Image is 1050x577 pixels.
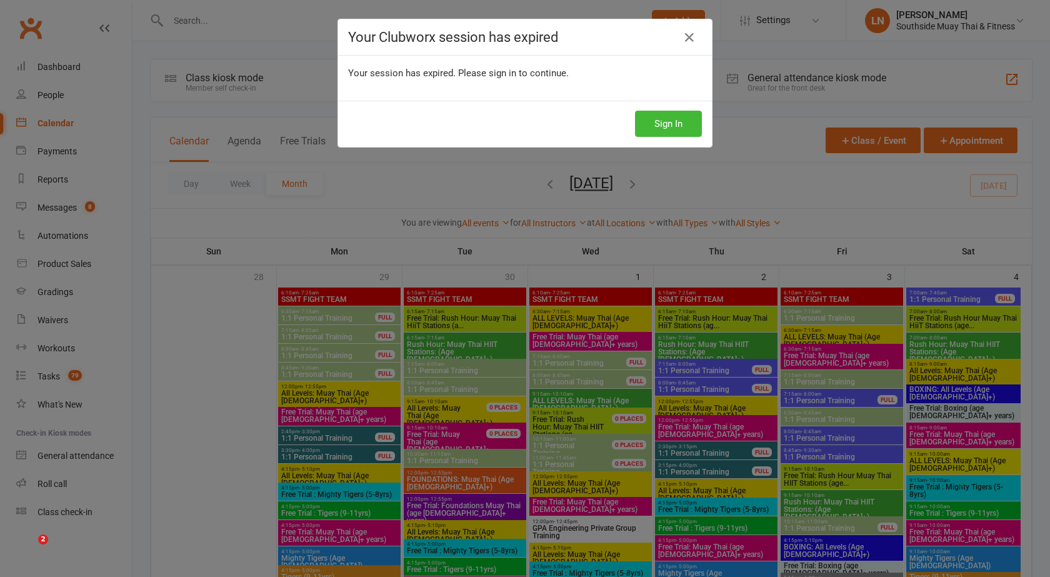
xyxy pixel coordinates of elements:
span: 2 [38,534,48,544]
button: Sign In [635,111,702,137]
iframe: Intercom live chat [12,534,42,564]
span: Your session has expired. Please sign in to continue. [348,68,569,79]
a: Close [679,28,699,48]
h4: Your Clubworx session has expired [348,29,702,45]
